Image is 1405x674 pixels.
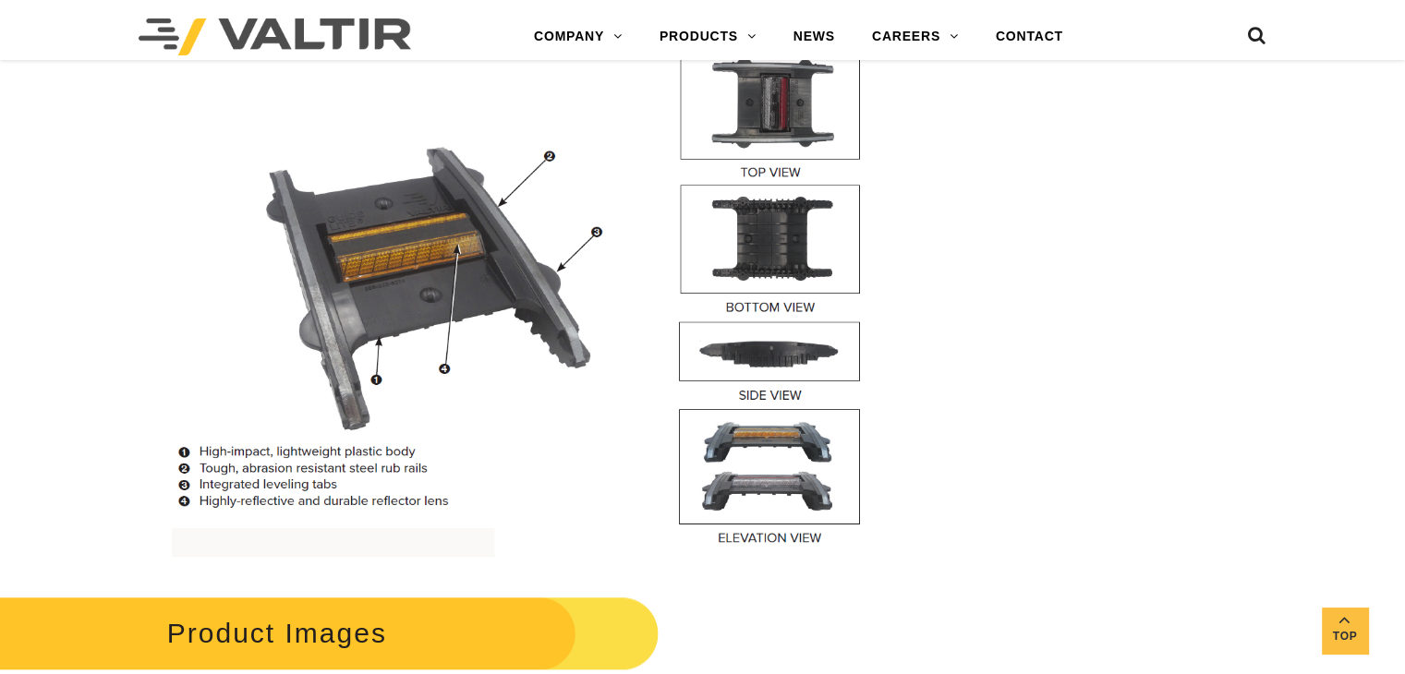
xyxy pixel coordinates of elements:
span: Top [1322,626,1368,647]
a: COMPANY [515,18,641,55]
a: CAREERS [854,18,977,55]
a: NEWS [775,18,854,55]
a: CONTACT [977,18,1082,55]
img: Valtir [139,18,411,55]
a: PRODUCTS [641,18,775,55]
a: Top [1322,608,1368,654]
